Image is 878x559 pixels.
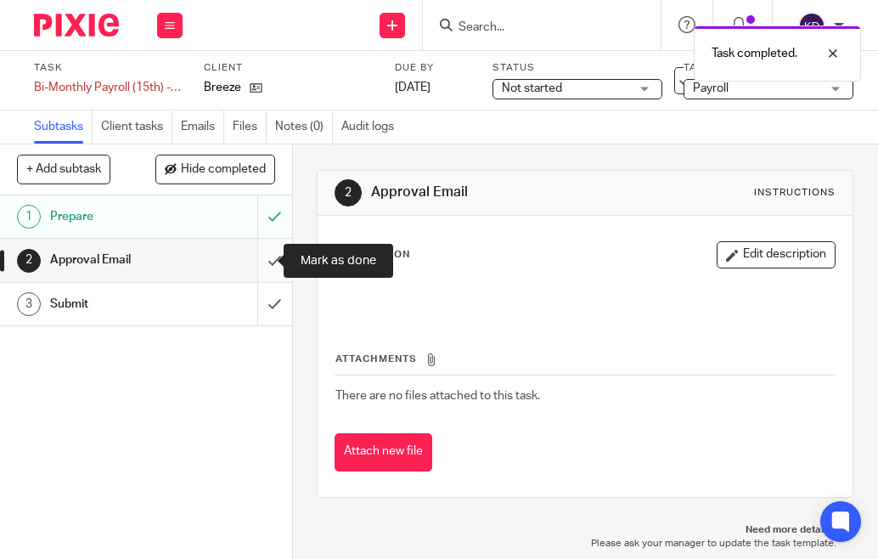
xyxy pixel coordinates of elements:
button: Edit description [717,241,836,268]
button: Attach new file [335,433,432,471]
a: Emails [181,110,224,144]
a: Files [233,110,267,144]
div: 2 [335,179,362,206]
p: Task completed. [712,45,797,62]
img: svg%3E [798,12,825,39]
label: Task [34,61,183,75]
h1: Approval Email [371,184,622,201]
label: Due by [395,61,471,75]
p: Breeze [204,79,241,96]
span: Not started [502,82,562,94]
a: Client tasks [101,110,172,144]
a: Audit logs [341,110,402,144]
span: Payroll [693,82,729,94]
h1: Prepare [50,204,177,229]
div: 2 [17,249,41,273]
a: Subtasks [34,110,93,144]
p: Need more details? [334,523,836,537]
div: Bi-Monthly Payroll (15th) - Vensure [34,79,183,96]
h1: Approval Email [50,247,177,273]
button: + Add subtask [17,155,110,184]
span: [DATE] [395,82,431,93]
p: Please ask your manager to update the task template. [334,537,836,551]
div: 1 [17,205,41,229]
button: Hide completed [155,155,275,184]
span: Attachments [335,354,417,364]
span: There are no files attached to this task. [335,390,540,402]
span: Hide completed [181,163,266,177]
h1: Submit [50,291,177,317]
label: Client [204,61,374,75]
a: Notes (0) [275,110,333,144]
div: Instructions [754,186,836,200]
p: Description [335,248,410,262]
img: Pixie [34,14,119,37]
div: 3 [17,292,41,316]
